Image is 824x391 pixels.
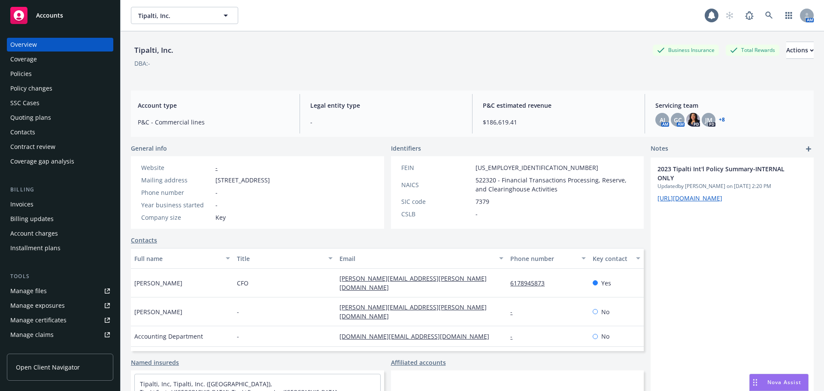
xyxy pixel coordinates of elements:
div: Manage BORs [10,343,51,356]
span: - [237,332,239,341]
div: Overview [10,38,37,52]
a: - [215,164,218,172]
a: Report a Bug [741,7,758,24]
span: General info [131,144,167,153]
a: Policy changes [7,82,113,95]
div: Invoices [10,197,33,211]
a: - [510,308,519,316]
span: - [237,307,239,316]
div: Installment plans [10,241,61,255]
div: Policies [10,67,32,81]
div: Manage files [10,284,47,298]
a: Tipalti, Inc, Tipalti, Inc. ([GEOGRAPHIC_DATA]), [140,380,272,388]
a: Quoting plans [7,111,113,124]
a: Search [760,7,778,24]
span: [PERSON_NAME] [134,279,182,288]
div: Manage certificates [10,313,67,327]
div: Drag to move [750,374,760,391]
span: Identifiers [391,144,421,153]
a: Switch app [780,7,797,24]
span: [STREET_ADDRESS] [215,176,270,185]
span: [PERSON_NAME] [134,307,182,316]
span: - [310,118,462,127]
div: 2023 Tipalti Int'l Policy Summary-INTERNAL ONLYUpdatedby [PERSON_NAME] on [DATE] 2:20 PM[URL][DOM... [651,158,814,209]
a: Coverage gap analysis [7,155,113,168]
span: 7379 [476,197,489,206]
button: Full name [131,248,233,269]
a: 6178945873 [510,279,551,287]
div: Email [339,254,494,263]
div: Account charges [10,227,58,240]
span: No [601,332,609,341]
button: Actions [786,42,814,59]
a: [URL][DOMAIN_NAME] [657,194,722,202]
span: CFO [237,279,248,288]
div: CSLB [401,209,472,218]
span: - [215,188,218,197]
div: Manage exposures [10,299,65,312]
span: Open Client Navigator [16,363,80,372]
div: NAICS [401,180,472,189]
div: Mailing address [141,176,212,185]
span: Yes [601,279,611,288]
div: Total Rewards [726,45,779,55]
a: Policies [7,67,113,81]
span: Accounting Department [134,332,203,341]
button: Key contact [589,248,644,269]
div: Year business started [141,200,212,209]
a: Contract review [7,140,113,154]
button: Nova Assist [749,374,809,391]
span: GC [674,115,682,124]
div: SIC code [401,197,472,206]
div: Website [141,163,212,172]
span: Key [215,213,226,222]
span: Tipalti, Inc. [138,11,212,20]
a: Affiliated accounts [391,358,446,367]
span: Notes [651,144,668,154]
a: Manage files [7,284,113,298]
span: Updated by [PERSON_NAME] on [DATE] 2:20 PM [657,182,807,190]
div: SSC Cases [10,96,39,110]
span: P&C estimated revenue [483,101,634,110]
a: Named insureds [131,358,179,367]
div: Company size [141,213,212,222]
span: P&C - Commercial lines [138,118,289,127]
a: - [510,332,519,340]
div: Full name [134,254,221,263]
span: AJ [660,115,665,124]
button: Email [336,248,507,269]
span: 522320 - Financial Transactions Processing, Reserve, and Clearinghouse Activities [476,176,634,194]
div: Key contact [593,254,631,263]
div: Business Insurance [653,45,719,55]
a: SSC Cases [7,96,113,110]
a: Manage claims [7,328,113,342]
a: Contacts [131,236,157,245]
button: Tipalti, Inc. [131,7,238,24]
span: JM [705,115,712,124]
span: - [215,200,218,209]
a: Invoices [7,197,113,211]
a: Account charges [7,227,113,240]
button: Phone number [507,248,589,269]
a: Manage BORs [7,343,113,356]
a: Start snowing [721,7,738,24]
span: Manage exposures [7,299,113,312]
div: Phone number [510,254,576,263]
div: Quoting plans [10,111,51,124]
div: FEIN [401,163,472,172]
span: [US_EMPLOYER_IDENTIFICATION_NUMBER] [476,163,598,172]
span: 2023 Tipalti Int'l Policy Summary-INTERNAL ONLY [657,164,785,182]
span: Servicing team [655,101,807,110]
div: Coverage [10,52,37,66]
a: add [803,144,814,154]
a: +8 [719,117,725,122]
img: photo [686,113,700,127]
a: [DOMAIN_NAME][EMAIL_ADDRESS][DOMAIN_NAME] [339,332,496,340]
span: $186,619.41 [483,118,634,127]
a: Installment plans [7,241,113,255]
a: Overview [7,38,113,52]
span: Legal entity type [310,101,462,110]
div: Contract review [10,140,55,154]
a: [PERSON_NAME][EMAIL_ADDRESS][PERSON_NAME][DOMAIN_NAME] [339,303,487,320]
div: Coverage gap analysis [10,155,74,168]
